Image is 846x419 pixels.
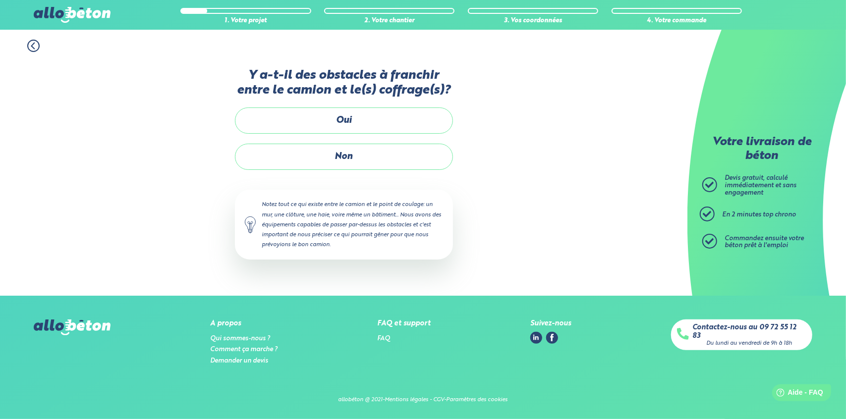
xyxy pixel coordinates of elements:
div: A propos [210,319,278,328]
div: 4. Votre commande [612,17,742,25]
label: Oui [235,107,453,134]
label: Y a-t-il des obstacles à franchir entre le camion et le(s) coffrage(s)? [235,68,453,98]
div: - [445,397,447,403]
div: Du lundi au vendredi de 9h à 18h [707,340,792,347]
span: Devis gratuit, calculé immédiatement et sans engagement [725,175,796,196]
div: allobéton @ 2021 [338,397,383,403]
a: Contactez-nous au 09 72 55 12 83 [693,323,806,340]
img: allobéton [34,7,110,23]
div: Notez tout ce qui existe entre le camion et le point de coulage: un mur, une clôture, une haie, v... [235,190,453,260]
label: Non [235,144,453,170]
a: Mentions légales [385,397,429,403]
a: Qui sommes-nous ? [210,335,270,342]
div: FAQ et support [377,319,431,328]
a: Demander un devis [210,358,268,364]
span: En 2 minutes top chrono [722,211,796,218]
span: Commandez ensuite votre béton prêt à l'emploi [725,235,804,249]
p: Votre livraison de béton [705,136,819,163]
span: - [430,397,432,403]
div: Suivez-nous [530,319,571,328]
a: FAQ [377,335,390,342]
div: 3. Vos coordonnées [468,17,598,25]
a: CGV [434,397,445,403]
iframe: Help widget launcher [758,380,835,408]
a: Comment ça marche ? [210,346,278,353]
img: allobéton [34,319,110,335]
a: Paramètres des cookies [447,397,508,403]
div: 2. Votre chantier [324,17,454,25]
div: - [383,397,385,403]
div: 1. Votre projet [180,17,311,25]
